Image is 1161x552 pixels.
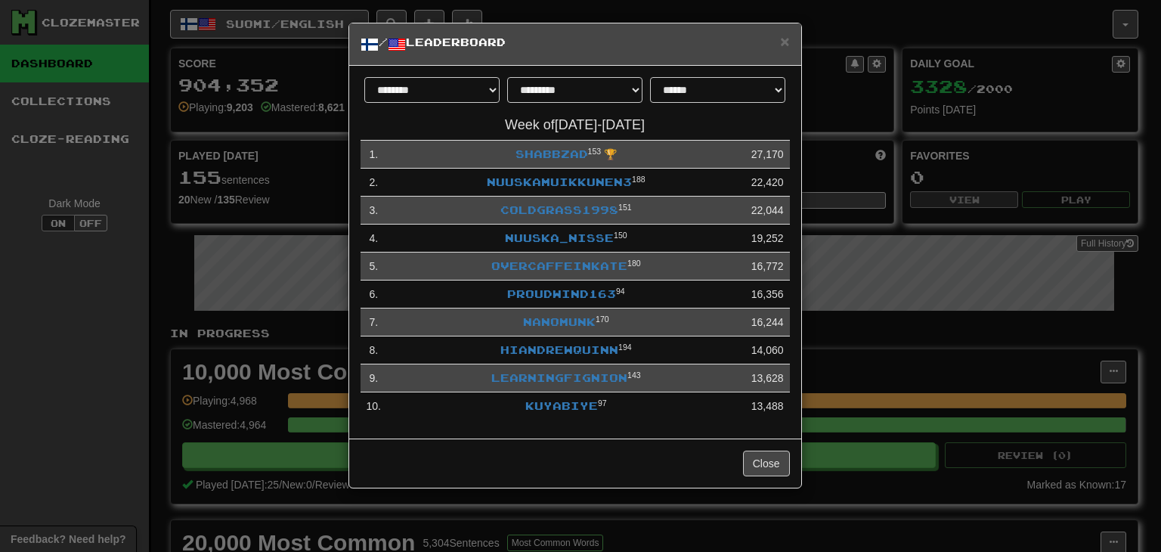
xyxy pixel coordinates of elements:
sup: Level 94 [616,287,625,296]
sup: Level 188 [632,175,646,184]
td: 2 . [361,169,387,197]
td: 27,170 [745,141,790,169]
button: Close [743,451,790,476]
sup: Level 151 [618,203,632,212]
h4: Week of [DATE] - [DATE] [361,118,790,133]
td: 13,628 [745,364,790,392]
a: shabbzad [515,147,588,160]
sup: Level 153 [588,147,602,156]
sup: Level 97 [598,398,607,408]
a: ProudWind163 [507,287,616,300]
td: 10 . [361,392,387,420]
sup: Level 180 [627,259,641,268]
button: Close [780,33,789,49]
td: 14,060 [745,336,790,364]
a: overcaffeinkate [491,259,627,272]
a: Nuuska_Nisse [505,231,614,244]
td: 13,488 [745,392,790,420]
sup: Level 143 [627,371,641,380]
td: 22,420 [745,169,790,197]
a: kuyabiye [525,399,598,412]
a: LearningFignion [491,371,627,384]
td: 3 . [361,197,387,225]
td: 7 . [361,309,387,336]
sup: Level 150 [614,231,627,240]
a: ColdGrass1998 [500,203,618,216]
td: 5 . [361,253,387,281]
td: 9 . [361,364,387,392]
a: NanoMunk [523,315,596,328]
span: 🏆 [604,148,617,160]
sup: Level 170 [596,315,609,324]
td: 19,252 [745,225,790,253]
td: 16,244 [745,309,790,336]
td: 22,044 [745,197,790,225]
h5: / Leaderboard [361,35,790,54]
td: 16,356 [745,281,790,309]
td: 6 . [361,281,387,309]
td: 1 . [361,141,387,169]
td: 16,772 [745,253,790,281]
td: 8 . [361,336,387,364]
span: × [780,33,789,50]
td: 4 . [361,225,387,253]
sup: Level 194 [618,343,632,352]
a: nuuskamuikkunen3 [487,175,632,188]
a: hiAndrewQuinn [500,343,618,356]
